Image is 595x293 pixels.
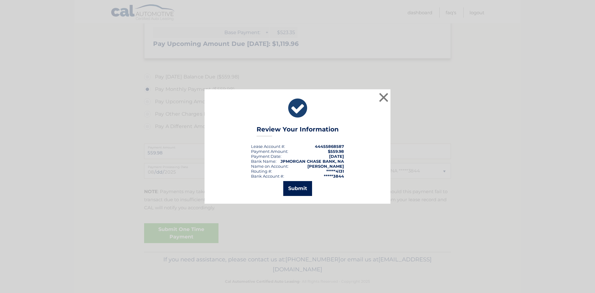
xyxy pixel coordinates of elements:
[307,164,344,169] strong: [PERSON_NAME]
[251,154,281,159] div: :
[328,149,344,154] span: $559.98
[283,181,312,196] button: Submit
[251,174,284,179] div: Bank Account #:
[251,149,288,154] div: Payment Amount:
[251,169,272,174] div: Routing #:
[280,159,344,164] strong: JPMORGAN CHASE BANK, NA
[251,159,276,164] div: Bank Name:
[251,154,280,159] span: Payment Date
[251,144,285,149] div: Lease Account #:
[251,164,289,169] div: Name on Account:
[257,126,339,136] h3: Review Your Information
[377,91,390,104] button: ×
[329,154,344,159] span: [DATE]
[315,144,344,149] strong: 44455868587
